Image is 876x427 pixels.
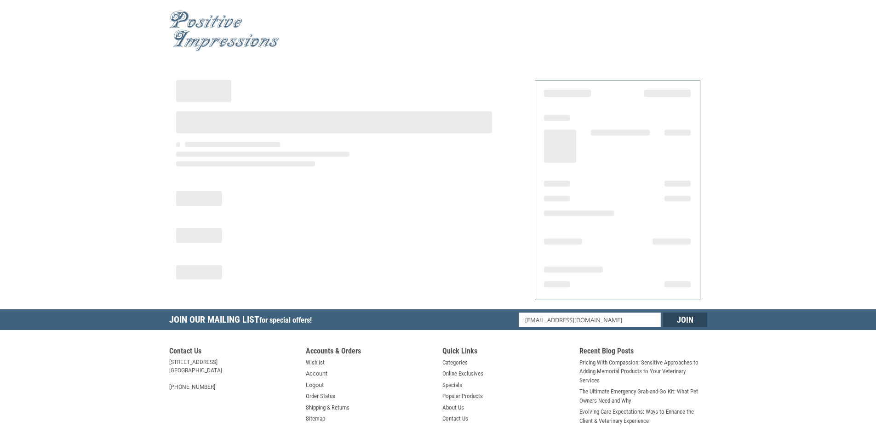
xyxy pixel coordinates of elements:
a: Wishlist [306,358,325,367]
address: [STREET_ADDRESS] [GEOGRAPHIC_DATA] [PHONE_NUMBER] [169,358,297,391]
a: Popular Products [442,392,483,401]
a: The Ultimate Emergency Grab-and-Go Kit: What Pet Owners Need and Why [579,387,707,405]
a: Contact Us [442,414,468,423]
h5: Join Our Mailing List [169,309,316,333]
a: Shipping & Returns [306,403,349,412]
h5: Quick Links [442,347,570,358]
a: Logout [306,381,324,390]
input: Join [663,313,707,327]
a: Sitemap [306,414,325,423]
a: Order Status [306,392,335,401]
a: Specials [442,381,462,390]
img: Positive Impressions [169,11,280,51]
a: Evolving Care Expectations: Ways to Enhance the Client & Veterinary Experience [579,407,707,425]
a: About Us [442,403,464,412]
h5: Contact Us [169,347,297,358]
span: for special offers! [259,316,312,325]
a: Online Exclusives [442,369,483,378]
a: Account [306,369,327,378]
h5: Accounts & Orders [306,347,434,358]
h5: Recent Blog Posts [579,347,707,358]
a: Categories [442,358,468,367]
input: Email [519,313,661,327]
a: Pricing With Compassion: Sensitive Approaches to Adding Memorial Products to Your Veterinary Serv... [579,358,707,385]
